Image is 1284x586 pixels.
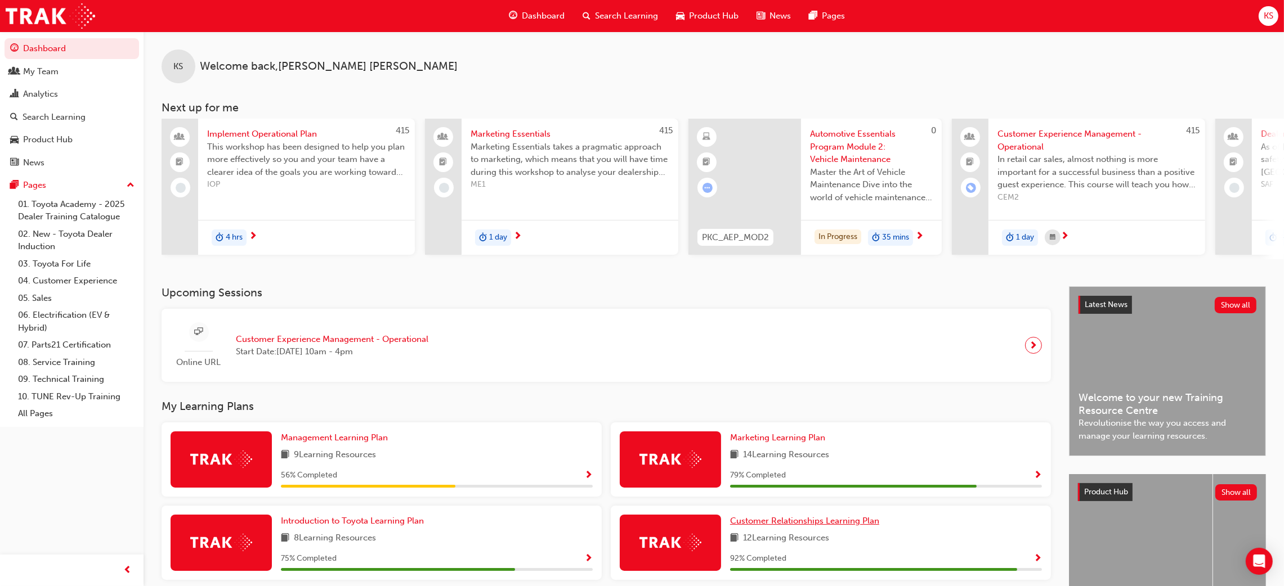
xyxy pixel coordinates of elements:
[882,231,909,244] span: 35 mins
[14,272,139,290] a: 04. Customer Experience
[14,226,139,255] a: 02. New - Toyota Dealer Induction
[294,531,376,546] span: 8 Learning Resources
[703,183,713,193] span: learningRecordVerb_ATTEMPT-icon
[171,318,1042,373] a: Online URLCustomer Experience Management - OperationalStart Date:[DATE] 10am - 4pm
[676,9,684,23] span: car-icon
[281,531,289,546] span: book-icon
[1264,10,1273,22] span: KS
[23,156,44,169] div: News
[14,336,139,354] a: 07. Parts21 Certification
[822,10,845,22] span: Pages
[1215,297,1257,313] button: Show all
[1030,337,1038,353] span: next-icon
[207,128,406,141] span: Implement Operational Plan
[639,450,701,468] img: Trak
[769,10,791,22] span: News
[1229,183,1240,193] span: learningRecordVerb_NONE-icon
[162,286,1051,299] h3: Upcoming Sessions
[176,183,186,193] span: learningRecordVerb_NONE-icon
[162,400,1051,413] h3: My Learning Plans
[743,448,829,462] span: 14 Learning Resources
[757,9,765,23] span: news-icon
[174,60,184,73] span: KS
[810,166,933,204] span: Master the Art of Vehicle Maintenance Dive into the world of vehicle maintenance with this compre...
[176,155,184,170] span: booktick-icon
[997,153,1196,191] span: In retail car sales, almost nothing is more important for a successful business than a positive g...
[743,531,829,546] span: 12 Learning Resources
[479,231,487,245] span: duration-icon
[800,4,854,28] a: pages-iconPages
[216,231,223,245] span: duration-icon
[667,4,748,28] a: car-iconProduct Hub
[815,229,861,245] div: In Progress
[703,155,711,170] span: booktick-icon
[659,125,673,136] span: 415
[5,38,139,59] a: Dashboard
[872,231,880,245] span: duration-icon
[1061,232,1069,242] span: next-icon
[14,196,139,226] a: 01. Toyota Academy - 2025 Dealer Training Catalogue
[1085,300,1128,309] span: Latest News
[5,175,139,196] button: Pages
[23,179,46,192] div: Pages
[809,9,817,23] span: pages-icon
[574,4,667,28] a: search-iconSearch Learning
[730,531,739,546] span: book-icon
[730,515,884,528] a: Customer Relationships Learning Plan
[23,133,73,146] div: Product Hub
[730,431,830,444] a: Marketing Learning Plan
[5,107,139,128] a: Search Learning
[931,125,936,136] span: 0
[23,88,58,101] div: Analytics
[1006,231,1014,245] span: duration-icon
[281,432,388,443] span: Management Learning Plan
[281,448,289,462] span: book-icon
[10,181,19,191] span: pages-icon
[730,448,739,462] span: book-icon
[14,290,139,307] a: 05. Sales
[190,534,252,551] img: Trak
[14,306,139,336] a: 06. Electrification (EV & Hybrid)
[207,178,406,191] span: IOP
[5,84,139,105] a: Analytics
[236,345,428,358] span: Start Date: [DATE] 10am - 4pm
[1186,125,1200,136] span: 415
[688,119,942,255] a: 0PKC_AEP_MOD2Automotive Essentials Program Module 2: Vehicle MaintenanceMaster the Art of Vehicle...
[703,130,711,145] span: learningResourceType_ELEARNING-icon
[281,552,337,565] span: 75 % Completed
[249,232,257,242] span: next-icon
[176,130,184,145] span: people-icon
[1246,548,1273,575] div: Open Intercom Messenger
[5,61,139,82] a: My Team
[1050,231,1055,245] span: calendar-icon
[10,112,18,123] span: search-icon
[639,534,701,551] img: Trak
[281,516,424,526] span: Introduction to Toyota Learning Plan
[14,388,139,405] a: 10. TUNE Rev-Up Training
[281,469,337,482] span: 56 % Completed
[1259,6,1278,26] button: KS
[1034,468,1042,483] button: Show Progress
[10,44,19,54] span: guage-icon
[810,128,933,166] span: Automotive Essentials Program Module 2: Vehicle Maintenance
[967,130,974,145] span: people-icon
[10,89,19,100] span: chart-icon
[997,128,1196,153] span: Customer Experience Management - Operational
[584,471,593,481] span: Show Progress
[489,231,507,244] span: 1 day
[127,178,135,193] span: up-icon
[10,67,19,77] span: people-icon
[23,65,59,78] div: My Team
[1230,155,1238,170] span: booktick-icon
[1269,231,1277,245] span: duration-icon
[1084,487,1128,497] span: Product Hub
[522,10,565,22] span: Dashboard
[5,36,139,175] button: DashboardMy TeamAnalyticsSearch LearningProduct HubNews
[190,450,252,468] img: Trak
[471,128,669,141] span: Marketing Essentials
[5,152,139,173] a: News
[440,130,448,145] span: people-icon
[1034,554,1042,564] span: Show Progress
[14,354,139,371] a: 08. Service Training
